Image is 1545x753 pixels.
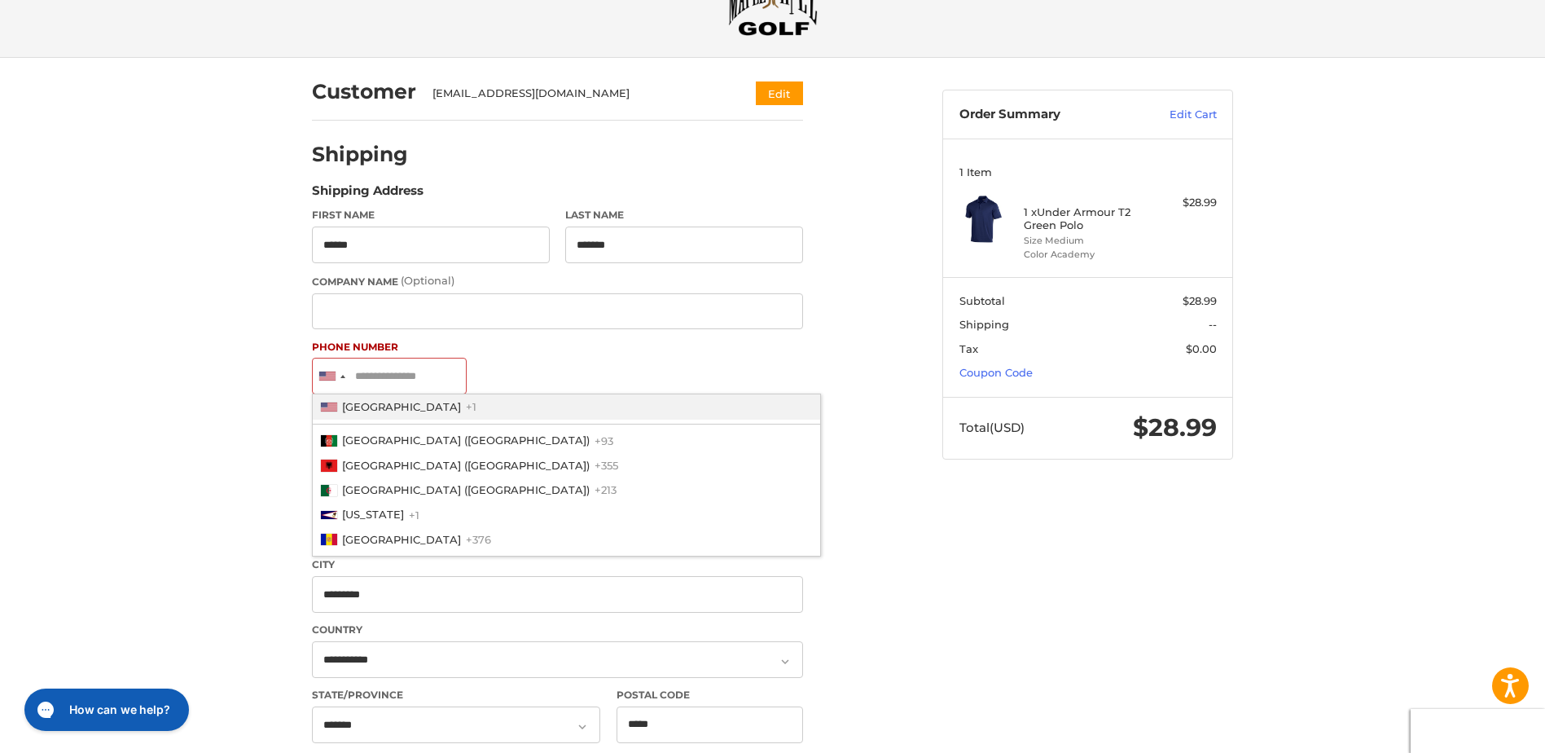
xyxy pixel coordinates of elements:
[342,400,461,413] span: [GEOGRAPHIC_DATA]
[1186,342,1217,355] span: $0.00
[1024,205,1148,232] h4: 1 x Under Armour T2 Green Polo
[312,208,550,222] label: First Name
[959,318,1009,331] span: Shipping
[342,459,590,472] span: [GEOGRAPHIC_DATA] ([GEOGRAPHIC_DATA])
[959,366,1033,379] a: Coupon Code
[312,340,803,354] label: Phone Number
[595,459,618,472] span: +355
[312,394,821,557] ul: List of countries
[595,483,617,496] span: +213
[312,688,600,702] label: State/Province
[409,508,419,521] span: +1
[312,623,803,637] label: Country
[617,688,804,702] label: Postal Code
[313,359,350,394] div: United States: +1
[959,165,1217,178] h3: 1 Item
[342,533,461,546] span: [GEOGRAPHIC_DATA]
[959,294,1005,307] span: Subtotal
[312,273,803,289] label: Company Name
[1133,412,1217,443] span: $28.99
[959,107,1135,123] h3: Order Summary
[959,342,978,355] span: Tax
[342,508,404,521] span: [US_STATE]
[1024,234,1148,248] li: Size Medium
[312,142,408,167] h2: Shipping
[1209,318,1217,331] span: --
[1183,294,1217,307] span: $28.99
[756,81,803,105] button: Edit
[1024,248,1148,262] li: Color Academy
[1152,195,1217,211] div: $28.99
[342,434,590,447] span: [GEOGRAPHIC_DATA] (‫[GEOGRAPHIC_DATA]‬‎)
[312,79,416,104] h2: Customer
[466,400,476,413] span: +1
[595,434,613,447] span: +93
[312,557,803,572] label: City
[1411,709,1545,753] iframe: Google Customer Reviews
[342,483,590,496] span: [GEOGRAPHIC_DATA] (‫[GEOGRAPHIC_DATA]‬‎)
[1135,107,1217,123] a: Edit Cart
[959,420,1025,435] span: Total (USD)
[401,274,454,287] small: (Optional)
[466,533,491,546] span: +376
[565,208,803,222] label: Last Name
[312,182,424,208] legend: Shipping Address
[16,683,194,737] iframe: Gorgias live chat messenger
[432,86,725,102] div: [EMAIL_ADDRESS][DOMAIN_NAME]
